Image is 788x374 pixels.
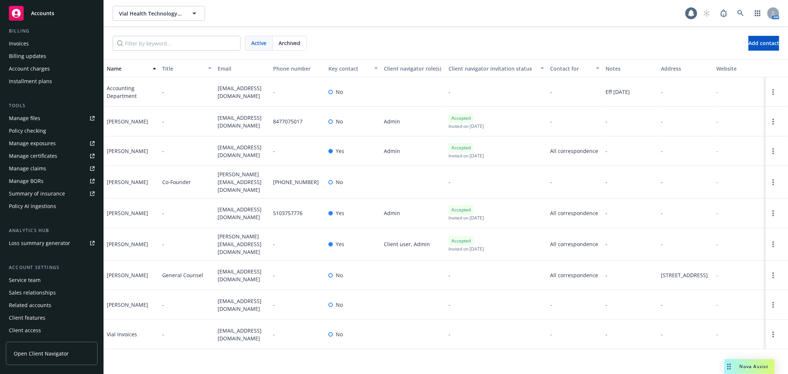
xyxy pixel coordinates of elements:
[658,59,713,77] button: Address
[550,301,552,309] span: -
[661,65,710,72] div: Address
[716,65,766,72] div: Website
[384,209,400,217] span: Admin
[6,38,98,50] a: Invoices
[748,36,779,51] button: Add contact
[162,301,164,309] span: -
[9,324,41,336] div: Client access
[9,274,41,286] div: Service team
[769,240,778,249] a: Open options
[9,150,57,162] div: Manage certificates
[733,6,748,21] a: Search
[107,209,148,217] div: [PERSON_NAME]
[448,88,450,96] span: -
[550,330,552,338] span: -
[107,178,148,186] div: [PERSON_NAME]
[451,238,471,244] span: Accepted
[9,63,50,75] div: Account charges
[159,59,215,77] button: Title
[716,147,718,155] div: -
[6,63,98,75] a: Account charges
[162,147,164,155] span: -
[661,330,663,338] span: -
[279,39,300,47] span: Archived
[6,188,98,200] a: Summary of insurance
[6,237,98,249] a: Loss summary generator
[606,271,607,279] span: -
[215,59,270,77] button: Email
[6,227,98,234] div: Analytics hub
[9,175,44,187] div: Manage BORs
[716,209,718,217] div: -
[451,207,471,213] span: Accepted
[273,118,303,125] span: 8477075017
[9,312,45,324] div: Client features
[448,330,450,338] span: -
[107,301,148,309] div: [PERSON_NAME]
[606,88,630,96] span: Eff [DATE]
[661,271,708,279] span: [STREET_ADDRESS]
[336,301,343,309] span: No
[550,240,600,248] span: All correspondence
[550,209,600,217] span: All correspondence
[9,137,56,149] div: Manage exposures
[325,59,381,77] button: Key contact
[107,330,137,338] div: Vial Invoices
[273,209,303,217] span: 5103757776
[661,240,663,248] span: -
[9,200,56,212] div: Policy AI ingestions
[6,27,98,35] div: Billing
[606,330,607,338] span: -
[716,6,731,21] a: Report a Bug
[6,125,98,137] a: Policy checking
[384,240,430,248] span: Client user, Admin
[6,102,98,109] div: Tools
[273,178,319,186] span: [PHONE_NUMBER]
[606,301,607,309] span: -
[550,65,591,72] div: Contact for
[716,88,718,96] div: -
[218,297,267,313] span: [EMAIL_ADDRESS][DOMAIN_NAME]
[547,59,603,77] button: Contact for
[550,88,552,96] span: -
[451,115,471,122] span: Accepted
[162,118,164,125] span: -
[336,209,344,217] span: Yes
[336,118,343,125] span: No
[162,178,191,186] span: Co-Founder
[218,114,267,129] span: [EMAIL_ADDRESS][DOMAIN_NAME]
[550,178,552,186] span: -
[336,271,343,279] span: No
[769,271,778,280] a: Open options
[218,84,267,100] span: [EMAIL_ADDRESS][DOMAIN_NAME]
[6,175,98,187] a: Manage BORs
[606,65,655,72] div: Notes
[107,118,148,125] div: [PERSON_NAME]
[6,324,98,336] a: Client access
[661,301,663,309] span: -
[6,137,98,149] a: Manage exposures
[9,75,52,87] div: Installment plans
[9,163,46,174] div: Manage claims
[6,163,98,174] a: Manage claims
[6,150,98,162] a: Manage certificates
[113,6,205,21] button: Vial Health Technology Inc.
[9,188,65,200] div: Summary of insurance
[9,287,56,299] div: Sales relationships
[273,88,275,96] span: -
[336,330,343,338] span: No
[113,36,241,51] input: Filter by keyword...
[448,178,450,186] span: -
[107,84,156,100] div: Accounting Department
[31,10,54,16] span: Accounts
[716,271,718,279] div: -
[6,200,98,212] a: Policy AI ingestions
[750,6,765,21] a: Switch app
[716,178,718,186] div: -
[384,118,400,125] span: Admin
[9,50,46,62] div: Billing updates
[273,271,275,279] span: -
[606,118,607,125] span: -
[6,312,98,324] a: Client features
